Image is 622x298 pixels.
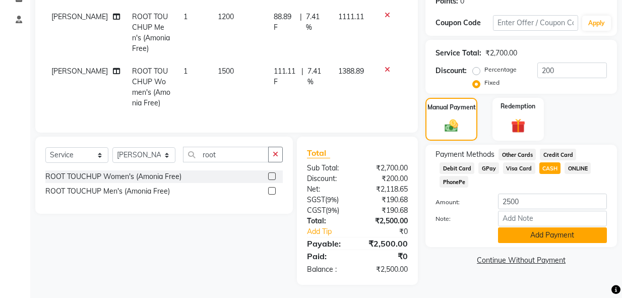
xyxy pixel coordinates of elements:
label: Manual Payment [427,103,476,112]
a: Add Tip [299,226,367,237]
div: Paid: [299,250,357,262]
img: _cash.svg [441,118,463,134]
input: Enter Offer / Coupon Code [493,15,579,31]
span: Visa Card [503,162,535,174]
div: ( ) [299,205,357,216]
label: Note: [428,214,490,223]
div: ₹2,118.65 [357,184,415,195]
label: Amount: [428,198,490,207]
span: 88.89 F [274,12,296,33]
div: ₹200.00 [357,173,415,184]
div: ₹0 [357,250,415,262]
div: ₹2,500.00 [357,216,415,226]
span: 9% [327,196,337,204]
span: Total [307,148,330,158]
span: PhonePe [440,176,468,188]
div: Balance : [299,264,357,275]
span: 111.11 F [274,66,297,87]
label: Fixed [484,78,500,87]
div: Total: [299,216,357,226]
div: Net: [299,184,357,195]
div: ₹0 [367,226,415,237]
div: Coupon Code [436,18,492,28]
img: _gift.svg [507,117,530,135]
div: Sub Total: [299,163,357,173]
span: CGST [307,206,326,215]
input: Add Note [498,211,607,226]
div: ROOT TOUCHUP Women's (Amonia Free) [45,171,181,182]
input: Amount [498,194,607,209]
button: Add Payment [498,227,607,243]
label: Redemption [501,102,535,111]
span: | [300,12,302,33]
div: ( ) [299,195,357,205]
button: Apply [582,16,611,31]
span: 1111.11 [338,12,364,21]
span: | [301,66,303,87]
span: ROOT TOUCHUP Men's (Amonia Free) [132,12,170,53]
span: [PERSON_NAME] [51,12,108,21]
span: Debit Card [440,162,474,174]
label: Percentage [484,65,517,74]
span: [PERSON_NAME] [51,67,108,76]
span: ONLINE [565,162,591,174]
div: ₹2,700.00 [357,163,415,173]
span: Payment Methods [436,149,494,160]
span: 1 [183,12,188,21]
div: ₹190.68 [357,195,415,205]
input: Search or Scan [183,147,269,162]
span: 7.41 % [306,12,326,33]
span: SGST [307,195,325,204]
a: Continue Without Payment [427,255,615,266]
span: 1388.89 [338,67,364,76]
span: 1500 [218,67,234,76]
span: ROOT TOUCHUP Women's (Amonia Free) [132,67,170,107]
div: Service Total: [436,48,481,58]
div: ₹2,500.00 [357,264,415,275]
div: Discount: [436,66,467,76]
span: 9% [328,206,337,214]
div: ₹2,500.00 [357,237,415,250]
span: 7.41 % [307,66,326,87]
span: GPay [478,162,499,174]
div: ₹190.68 [357,205,415,216]
span: 1200 [218,12,234,21]
div: ROOT TOUCHUP Men's (Amonia Free) [45,186,170,197]
span: Other Cards [499,149,536,160]
div: ₹2,700.00 [485,48,517,58]
div: Payable: [299,237,357,250]
span: CASH [539,162,561,174]
div: Discount: [299,173,357,184]
span: Credit Card [540,149,576,160]
span: 1 [183,67,188,76]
